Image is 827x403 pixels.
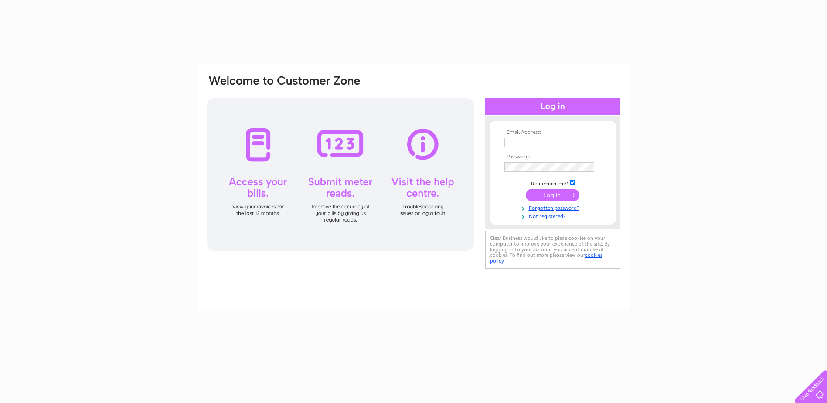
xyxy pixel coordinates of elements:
[490,252,602,264] a: cookies policy
[504,212,603,220] a: Not registered?
[526,189,579,201] input: Submit
[502,130,603,136] th: Email Address:
[502,178,603,187] td: Remember me?
[485,231,620,269] div: Clear Business would like to place cookies on your computer to improve your experience of the sit...
[502,154,603,160] th: Password:
[504,203,603,212] a: Forgotten password?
